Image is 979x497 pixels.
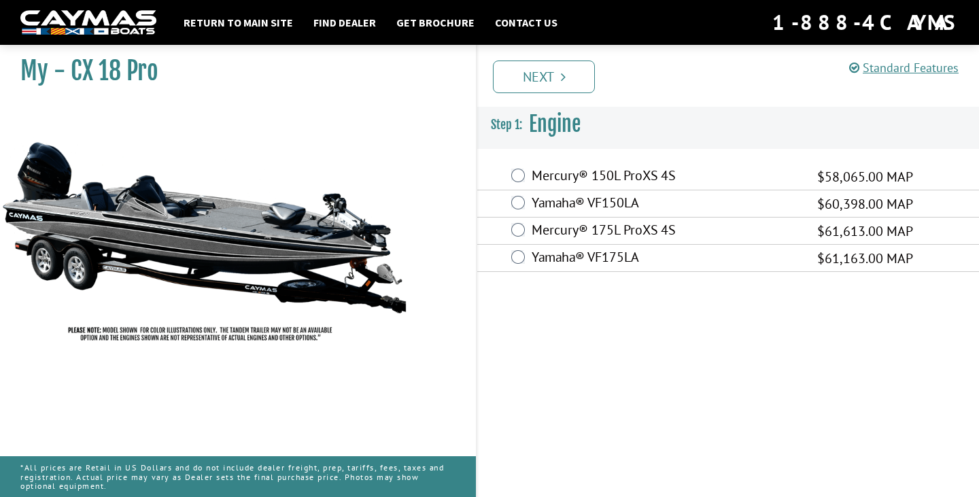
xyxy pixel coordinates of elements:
a: Next [493,61,595,93]
a: Return to main site [177,14,300,31]
label: Mercury® 175L ProXS 4S [532,222,800,241]
label: Yamaha® VF150LA [532,194,800,214]
label: Mercury® 150L ProXS 4S [532,167,800,187]
label: Yamaha® VF175LA [532,249,800,269]
span: $61,163.00 MAP [817,248,913,269]
img: white-logo-c9c8dbefe5ff5ceceb0f0178aa75bf4bb51f6bca0971e226c86eb53dfe498488.png [20,10,156,35]
div: 1-888-4CAYMAS [772,7,959,37]
h3: Engine [477,99,979,150]
span: $60,398.00 MAP [817,194,913,214]
a: Get Brochure [390,14,481,31]
span: $58,065.00 MAP [817,167,913,187]
span: $61,613.00 MAP [817,221,913,241]
a: Standard Features [849,60,959,75]
p: *All prices are Retail in US Dollars and do not include dealer freight, prep, tariffs, fees, taxe... [20,456,456,497]
ul: Pagination [489,58,979,93]
h1: My - CX 18 Pro [20,56,442,86]
a: Contact Us [488,14,564,31]
a: Find Dealer [307,14,383,31]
